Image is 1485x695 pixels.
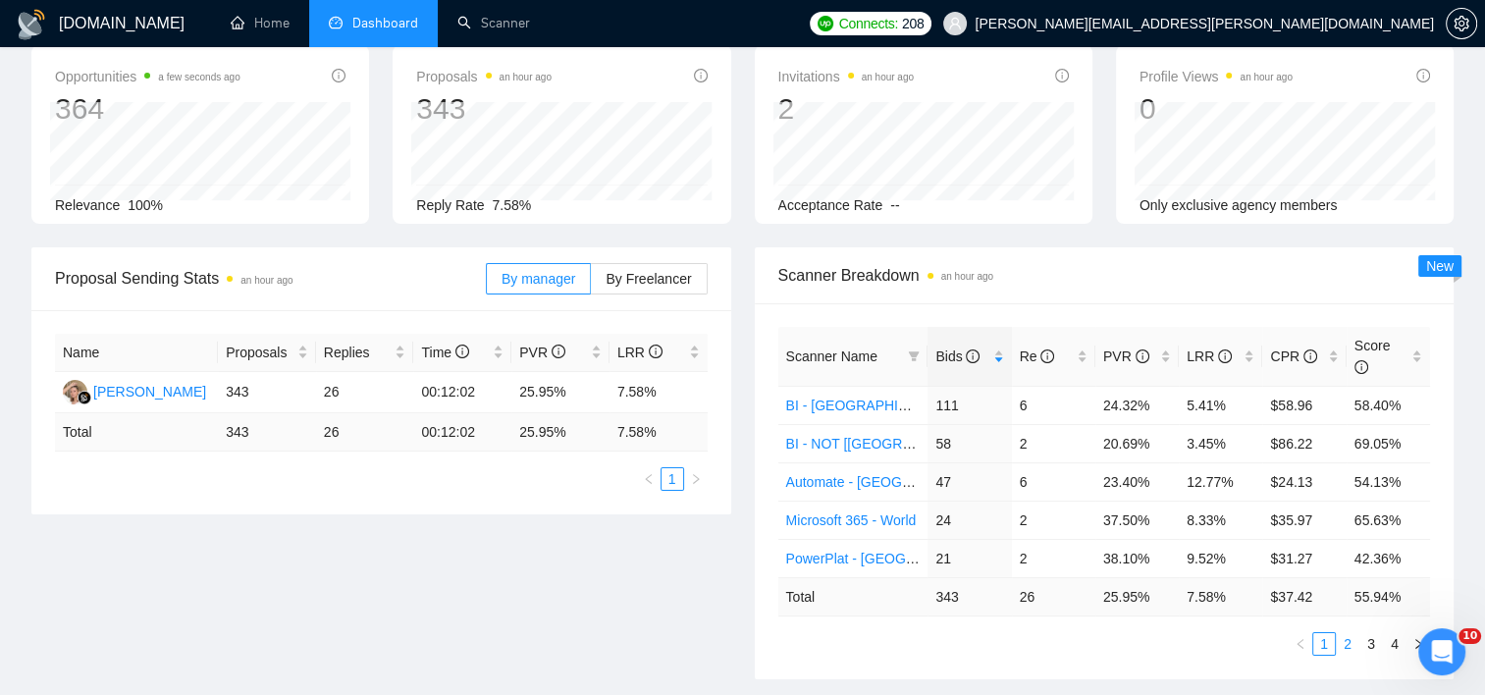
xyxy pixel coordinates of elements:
[1012,539,1095,577] td: 2
[1347,501,1430,539] td: 65.63%
[218,372,316,413] td: 343
[511,372,610,413] td: 25.95%
[786,512,917,528] a: Microsoft 365 - World
[610,413,708,452] td: 7.58 %
[1359,632,1383,656] li: 3
[1179,577,1262,615] td: 7.58 %
[1295,638,1306,650] span: left
[1240,72,1292,82] time: an hour ago
[617,345,663,360] span: LRR
[637,467,661,491] li: Previous Page
[778,197,883,213] span: Acceptance Rate
[1312,632,1336,656] li: 1
[519,345,565,360] span: PVR
[1012,386,1095,424] td: 6
[1012,577,1095,615] td: 26
[511,413,610,452] td: 25.95 %
[908,350,920,362] span: filter
[1289,632,1312,656] li: Previous Page
[1354,360,1368,374] span: info-circle
[1179,424,1262,462] td: 3.45%
[93,381,206,402] div: [PERSON_NAME]
[218,413,316,452] td: 343
[637,467,661,491] button: left
[690,473,702,485] span: right
[455,345,469,358] span: info-circle
[1416,69,1430,82] span: info-circle
[862,72,914,82] time: an hour ago
[1103,348,1149,364] span: PVR
[413,372,511,413] td: 00:12:02
[1095,539,1179,577] td: 38.10%
[928,424,1011,462] td: 58
[1140,90,1293,128] div: 0
[902,13,924,34] span: 208
[643,473,655,485] span: left
[1347,577,1430,615] td: 55.94 %
[786,348,877,364] span: Scanner Name
[684,467,708,491] li: Next Page
[1347,424,1430,462] td: 69.05%
[493,197,532,213] span: 7.58%
[55,413,218,452] td: Total
[928,501,1011,539] td: 24
[786,436,1182,452] a: BI - NOT [[GEOGRAPHIC_DATA], CAN, [GEOGRAPHIC_DATA]]
[1095,577,1179,615] td: 25.95 %
[416,65,552,88] span: Proposals
[16,9,47,40] img: logo
[935,348,980,364] span: Bids
[1384,633,1405,655] a: 4
[1337,633,1358,655] a: 2
[1040,349,1054,363] span: info-circle
[928,462,1011,501] td: 47
[1095,501,1179,539] td: 37.50%
[63,383,206,399] a: VZ[PERSON_NAME]
[928,386,1011,424] td: 111
[1289,632,1312,656] button: left
[610,372,708,413] td: 7.58%
[839,13,898,34] span: Connects:
[416,90,552,128] div: 343
[55,197,120,213] span: Relevance
[1095,424,1179,462] td: 20.69%
[649,345,663,358] span: info-circle
[226,342,293,363] span: Proposals
[1360,633,1382,655] a: 3
[778,263,1431,288] span: Scanner Breakdown
[1383,632,1406,656] li: 4
[1347,539,1430,577] td: 42.36%
[778,90,914,128] div: 2
[1303,349,1317,363] span: info-circle
[1055,69,1069,82] span: info-circle
[786,398,1255,413] a: BI - [GEOGRAPHIC_DATA], [GEOGRAPHIC_DATA], [GEOGRAPHIC_DATA]
[1012,501,1095,539] td: 2
[55,65,240,88] span: Opportunities
[55,90,240,128] div: 364
[352,15,418,31] span: Dashboard
[1262,539,1346,577] td: $31.27
[1447,16,1476,31] span: setting
[1095,386,1179,424] td: 24.32%
[1412,638,1424,650] span: right
[1179,386,1262,424] td: 5.41%
[231,15,290,31] a: homeHome
[1012,462,1095,501] td: 6
[552,345,565,358] span: info-circle
[413,413,511,452] td: 00:12:02
[1354,338,1391,375] span: Score
[1020,348,1055,364] span: Re
[502,271,575,287] span: By manager
[1446,16,1477,31] a: setting
[316,413,414,452] td: 26
[694,69,708,82] span: info-circle
[904,342,924,371] span: filter
[316,334,414,372] th: Replies
[1458,628,1481,644] span: 10
[55,266,486,291] span: Proposal Sending Stats
[1012,424,1095,462] td: 2
[1406,632,1430,656] li: Next Page
[1426,258,1454,274] span: New
[1313,633,1335,655] a: 1
[662,468,683,490] a: 1
[329,16,343,29] span: dashboard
